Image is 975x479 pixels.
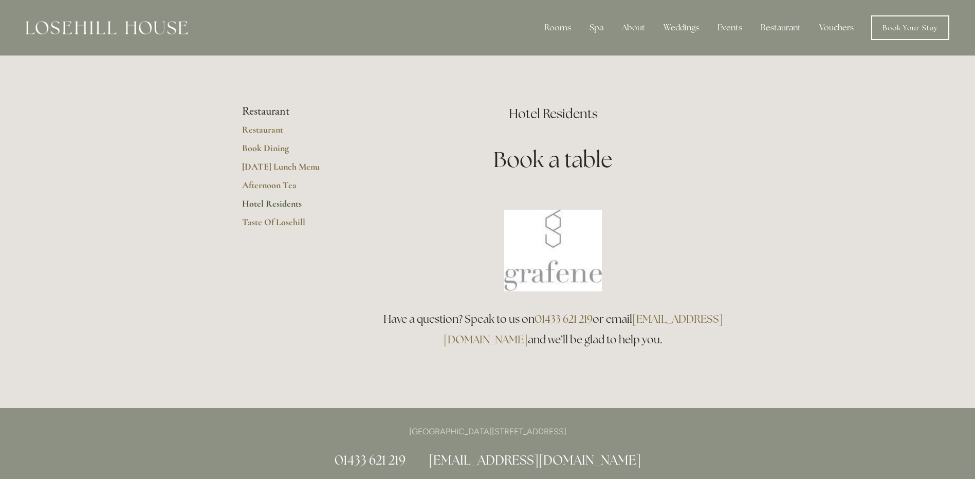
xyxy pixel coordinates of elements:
div: Weddings [655,17,707,38]
a: Book Your Stay [871,15,949,40]
a: [EMAIL_ADDRESS][DOMAIN_NAME] [444,312,723,346]
h2: Hotel Residents [373,105,733,123]
a: [EMAIL_ADDRESS][DOMAIN_NAME] [429,452,641,468]
a: Afternoon Tea [242,179,340,198]
div: Rooms [536,17,579,38]
a: [DATE] Lunch Menu [242,161,340,179]
h3: Have a question? Speak to us on or email and we’ll be glad to help you. [373,309,733,350]
img: Losehill House [26,21,188,34]
div: About [614,17,653,38]
a: Book Dining [242,142,340,161]
div: Events [709,17,750,38]
p: [GEOGRAPHIC_DATA][STREET_ADDRESS] [242,425,733,438]
a: Taste Of Losehill [242,216,340,235]
a: Restaurant [242,124,340,142]
div: Spa [581,17,612,38]
li: Restaurant [242,105,340,118]
a: 01433 621 219 [535,312,593,326]
a: Hotel Residents [242,198,340,216]
div: Restaurant [752,17,809,38]
a: 01433 621 219 [335,452,406,468]
h1: Book a table [373,144,733,175]
img: Book a table at Grafene Restaurant @ Losehill [504,210,602,291]
a: Vouchers [811,17,862,38]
